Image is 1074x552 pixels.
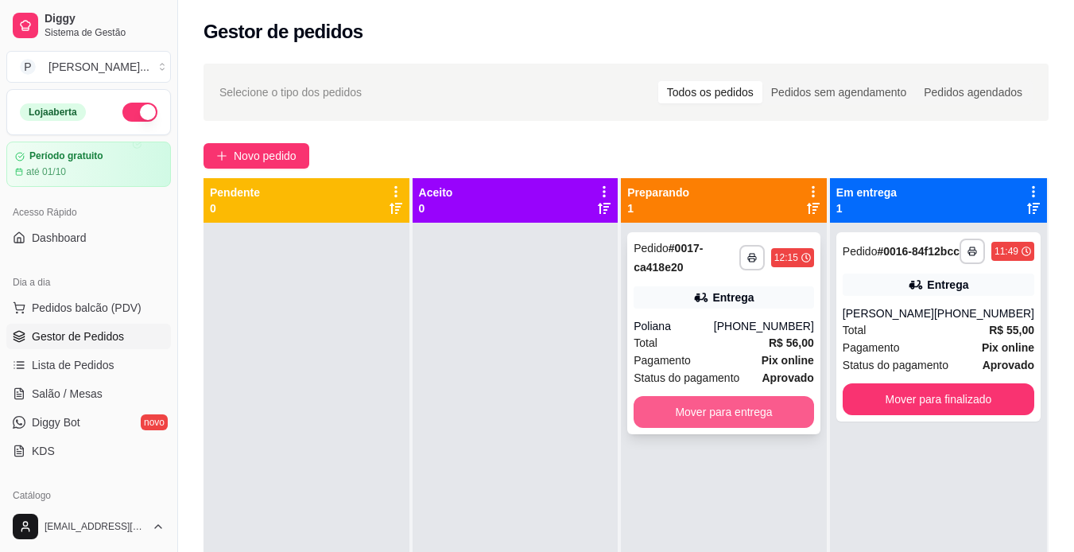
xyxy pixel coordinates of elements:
[982,341,1034,354] strong: Pix online
[6,295,171,321] button: Pedidos balcão (PDV)
[6,352,171,378] a: Lista de Pedidos
[419,200,453,216] p: 0
[934,305,1034,321] div: [PHONE_NUMBER]
[32,443,55,459] span: KDS
[843,321,867,339] span: Total
[6,410,171,435] a: Diggy Botnovo
[204,143,309,169] button: Novo pedido
[995,245,1018,258] div: 11:49
[32,300,142,316] span: Pedidos balcão (PDV)
[204,19,363,45] h2: Gestor de pedidos
[6,483,171,508] div: Catálogo
[419,185,453,200] p: Aceito
[45,520,145,533] span: [EMAIL_ADDRESS][DOMAIN_NAME]
[989,324,1034,336] strong: R$ 55,00
[234,147,297,165] span: Novo pedido
[32,328,124,344] span: Gestor de Pedidos
[634,318,714,334] div: Poliana
[843,245,878,258] span: Pedido
[762,354,814,367] strong: Pix online
[32,357,114,373] span: Lista de Pedidos
[210,200,260,216] p: 0
[634,242,703,274] strong: # 0017-ca418e20
[219,84,362,101] span: Selecione o tipo dos pedidos
[32,386,103,402] span: Salão / Mesas
[843,305,934,321] div: [PERSON_NAME]
[627,185,689,200] p: Preparando
[762,81,915,103] div: Pedidos sem agendamento
[634,352,691,369] span: Pagamento
[32,414,80,430] span: Diggy Bot
[714,318,814,334] div: [PHONE_NUMBER]
[658,81,762,103] div: Todos os pedidos
[32,230,87,246] span: Dashboard
[6,142,171,187] a: Período gratuitoaté 01/10
[634,334,657,352] span: Total
[627,200,689,216] p: 1
[915,81,1031,103] div: Pedidos agendados
[836,185,897,200] p: Em entrega
[843,356,948,374] span: Status do pagamento
[45,26,165,39] span: Sistema de Gestão
[6,438,171,464] a: KDS
[122,103,157,122] button: Alterar Status
[29,150,103,162] article: Período gratuito
[6,381,171,406] a: Salão / Mesas
[6,225,171,251] a: Dashboard
[774,251,798,264] div: 12:15
[6,324,171,349] a: Gestor de Pedidos
[6,200,171,225] div: Acesso Rápido
[843,339,900,356] span: Pagamento
[216,150,227,161] span: plus
[634,396,814,428] button: Mover para entrega
[48,59,149,75] div: [PERSON_NAME] ...
[983,359,1034,371] strong: aprovado
[836,200,897,216] p: 1
[927,277,968,293] div: Entrega
[634,242,669,255] span: Pedido
[6,270,171,295] div: Dia a dia
[20,103,86,121] div: Loja aberta
[762,371,813,384] strong: aprovado
[634,369,739,387] span: Status do pagamento
[20,59,36,75] span: P
[6,51,171,83] button: Select a team
[877,245,960,258] strong: # 0016-84f12bcc
[6,6,171,45] a: DiggySistema de Gestão
[712,290,754,305] div: Entrega
[26,165,66,178] article: até 01/10
[45,12,165,26] span: Diggy
[210,185,260,200] p: Pendente
[843,383,1034,415] button: Mover para finalizado
[6,507,171,546] button: [EMAIL_ADDRESS][DOMAIN_NAME]
[769,336,814,349] strong: R$ 56,00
